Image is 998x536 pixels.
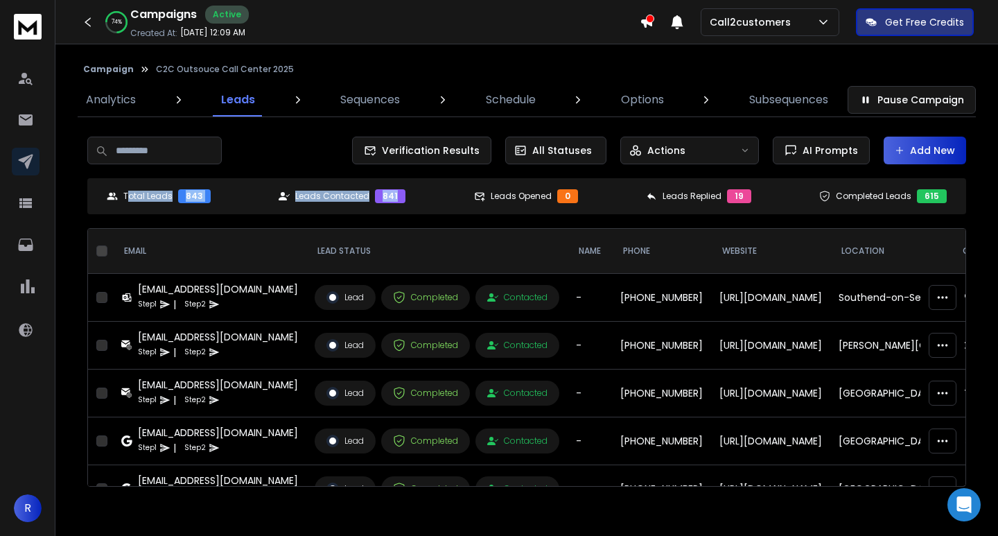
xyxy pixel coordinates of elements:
h1: Campaigns [130,6,197,23]
td: [URL][DOMAIN_NAME] [711,417,830,465]
div: Contacted [487,292,548,303]
p: Actions [647,144,685,157]
div: Contacted [487,435,548,447]
p: Leads Contacted [295,191,369,202]
div: [EMAIL_ADDRESS][DOMAIN_NAME] [138,282,298,296]
div: 615 [917,189,947,203]
div: Completed [393,291,458,304]
p: | [173,297,176,311]
td: [PHONE_NUMBER] [612,417,711,465]
div: 841 [375,189,405,203]
p: | [173,441,176,455]
td: - [568,465,612,513]
p: Step 1 [138,297,157,311]
a: Subsequences [741,83,837,116]
img: logo [14,14,42,40]
p: 74 % [112,18,122,26]
div: Completed [393,387,458,399]
td: [URL][DOMAIN_NAME] [711,370,830,417]
div: Lead [326,483,364,495]
p: Completed Leads [836,191,911,202]
p: Step 2 [184,441,206,455]
button: Add New [884,137,966,164]
td: [PHONE_NUMBER] [612,274,711,322]
td: [GEOGRAPHIC_DATA] [830,370,952,417]
p: Leads Opened [491,191,552,202]
p: Options [621,92,664,108]
p: Step 2 [184,393,206,407]
div: [EMAIL_ADDRESS][DOMAIN_NAME] [138,378,298,392]
a: Options [613,83,672,116]
div: Completed [393,339,458,352]
td: [URL][DOMAIN_NAME] [711,465,830,513]
a: Sequences [332,83,408,116]
p: Sequences [340,92,400,108]
td: [PHONE_NUMBER] [612,370,711,417]
p: Total Leads [123,191,173,202]
p: | [173,345,176,359]
th: NAME [568,229,612,274]
th: Phone [612,229,711,274]
span: AI Prompts [797,144,858,157]
div: 0 [557,189,578,203]
button: R [14,494,42,522]
td: - [568,370,612,417]
th: location [830,229,952,274]
p: Step 1 [138,441,157,455]
a: Leads [213,83,263,116]
td: Southend-on-Sea [830,274,952,322]
p: C2C Outsouce Call Center 2025 [156,64,294,75]
button: Campaign [83,64,134,75]
td: - [568,417,612,465]
p: Step 2 [184,345,206,359]
td: [PHONE_NUMBER] [612,465,711,513]
div: [EMAIL_ADDRESS][DOMAIN_NAME] [138,426,298,440]
div: Lead [326,291,364,304]
th: EMAIL [113,229,306,274]
td: - [568,274,612,322]
p: All Statuses [532,144,592,157]
td: [GEOGRAPHIC_DATA] [830,417,952,465]
div: Contacted [487,340,548,351]
th: website [711,229,830,274]
div: [EMAIL_ADDRESS][DOMAIN_NAME] [138,474,298,487]
div: [EMAIL_ADDRESS][DOMAIN_NAME] [138,330,298,344]
div: Open Intercom Messenger [947,488,981,521]
div: Lead [326,387,364,399]
p: Step 2 [184,297,206,311]
div: Lead [326,435,364,447]
button: AI Prompts [773,137,870,164]
button: Get Free Credits [856,8,974,36]
td: [PERSON_NAME][GEOGRAPHIC_DATA] [830,322,952,370]
p: Subsequences [749,92,828,108]
a: Analytics [78,83,144,116]
p: [DATE] 12:09 AM [180,27,245,38]
td: - [568,322,612,370]
div: Completed [393,435,458,447]
div: Contacted [487,388,548,399]
div: 843 [178,189,211,203]
p: Leads Replied [663,191,721,202]
div: Lead [326,339,364,352]
p: Step 1 [138,393,157,407]
td: [URL][DOMAIN_NAME] [711,322,830,370]
div: 19 [727,189,751,203]
button: Pause Campaign [848,86,976,114]
p: Analytics [86,92,136,108]
p: Leads [221,92,255,108]
p: Step 1 [138,345,157,359]
a: Schedule [478,83,544,116]
td: [URL][DOMAIN_NAME] [711,274,830,322]
div: Contacted [487,483,548,494]
div: Active [205,6,249,24]
p: Created At: [130,28,177,39]
p: Schedule [486,92,536,108]
p: | [173,393,176,407]
td: [PHONE_NUMBER] [612,322,711,370]
p: Get Free Credits [885,15,964,29]
button: Verification Results [352,137,491,164]
td: [GEOGRAPHIC_DATA] [830,465,952,513]
span: Verification Results [376,144,480,157]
